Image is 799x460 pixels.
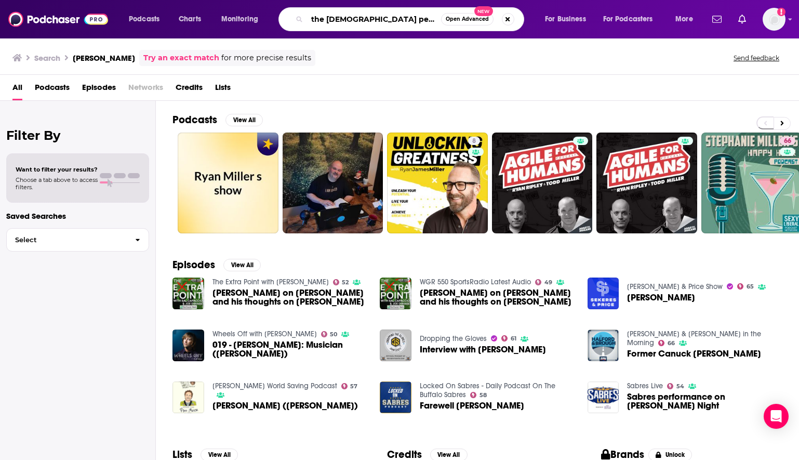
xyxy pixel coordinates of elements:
[35,79,70,100] span: Podcasts
[73,53,135,63] h3: [PERSON_NAME]
[708,10,726,28] a: Show notifications dropdown
[215,79,231,100] a: Lists
[470,392,487,398] a: 58
[34,53,60,63] h3: Search
[172,11,207,28] a: Charts
[420,382,555,399] a: Locked On Sabres - Daily Podcast On The Buffalo Sabres
[535,279,552,285] a: 49
[668,341,675,346] span: 66
[730,54,782,62] button: Send feedback
[333,279,349,285] a: 52
[330,332,337,337] span: 50
[420,278,531,286] a: WGR 550 SportsRadio Latest Audio
[212,288,368,306] a: Jeff Russo on Ryan Miller and his thoughts on Ryan Miller
[472,136,476,147] span: 8
[172,258,261,271] a: EpisodesView All
[446,17,489,22] span: Open Advanced
[777,8,785,16] svg: Add a profile image
[380,330,411,361] img: Interview with Ryan Miller
[6,128,149,143] h2: Filter By
[350,384,357,389] span: 57
[380,382,411,413] img: Farewell Ryan Miller
[341,383,358,389] a: 57
[212,401,358,410] a: Ryan Miller (Guster)
[468,137,480,145] a: 8
[420,401,524,410] span: Farewell [PERSON_NAME]
[172,330,204,361] img: 019 - Ryan Miller: Musician (Guster)
[288,7,534,31] div: Search podcasts, credits, & more...
[321,331,338,337] a: 50
[676,384,684,389] span: 54
[658,340,675,346] a: 66
[627,282,723,291] a: Sekeres & Price Show
[212,340,368,358] a: 019 - Ryan Miller: Musician (Guster)
[474,6,493,16] span: New
[501,335,516,341] a: 61
[737,283,754,290] a: 65
[603,12,653,27] span: For Podcasters
[8,9,108,29] img: Podchaser - Follow, Share and Rate Podcasts
[480,393,487,398] span: 58
[627,349,761,358] span: Former Canuck [PERSON_NAME]
[172,113,263,126] a: PodcastsView All
[172,258,215,271] h2: Episodes
[441,13,494,25] button: Open AdvancedNew
[380,278,411,309] a: Jeff Russo on Ryan Miller and his thoughts on Ryan Miller
[420,288,575,306] span: [PERSON_NAME] on [PERSON_NAME] and his thoughts on [PERSON_NAME]
[82,79,116,100] a: Episodes
[763,8,785,31] span: Logged in as TinaPugh
[172,382,204,413] img: Ryan Miller (Guster)
[544,280,552,285] span: 49
[675,12,693,27] span: More
[128,79,163,100] span: Networks
[588,278,619,309] img: Ryan Miller
[627,293,695,302] span: [PERSON_NAME]
[784,136,791,147] span: 66
[6,211,149,221] p: Saved Searches
[12,79,22,100] a: All
[627,382,663,390] a: Sabres Live
[667,383,684,389] a: 54
[143,52,219,64] a: Try an exact match
[172,278,204,309] img: Jeff Russo on Ryan Miller and his thoughts on Ryan Miller
[627,293,695,302] a: Ryan Miller
[588,382,619,413] img: Sabres performance on Ryan Miller Night
[16,166,98,173] span: Want to filter your results?
[420,345,546,354] a: Interview with Ryan Miller
[588,330,619,361] img: Former Canuck Ryan Miller
[627,330,761,347] a: Halford & Brough in the Morning
[221,52,311,64] span: for more precise results
[172,113,217,126] h2: Podcasts
[420,334,487,343] a: Dropping the Gloves
[342,280,349,285] span: 52
[420,288,575,306] a: Jeff Russo on Ryan Miller and his thoughts on Ryan Miller
[627,392,782,410] span: Sabres performance on [PERSON_NAME] Night
[627,349,761,358] a: Former Canuck Ryan Miller
[763,8,785,31] img: User Profile
[420,401,524,410] a: Farewell Ryan Miller
[223,259,261,271] button: View All
[212,288,368,306] span: [PERSON_NAME] on [PERSON_NAME] and his thoughts on [PERSON_NAME]
[307,11,441,28] input: Search podcasts, credits, & more...
[212,382,337,390] a: Andy Frasco's World Saving Podcast
[221,12,258,27] span: Monitoring
[179,12,201,27] span: Charts
[129,12,159,27] span: Podcasts
[212,330,317,338] a: Wheels Off with Rhett Miller
[780,137,795,145] a: 66
[176,79,203,100] a: Credits
[16,176,98,191] span: Choose a tab above to access filters.
[538,11,599,28] button: open menu
[747,284,754,289] span: 65
[212,278,329,286] a: The Extra Point with Sal
[627,392,782,410] a: Sabres performance on Ryan Miller Night
[763,8,785,31] button: Show profile menu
